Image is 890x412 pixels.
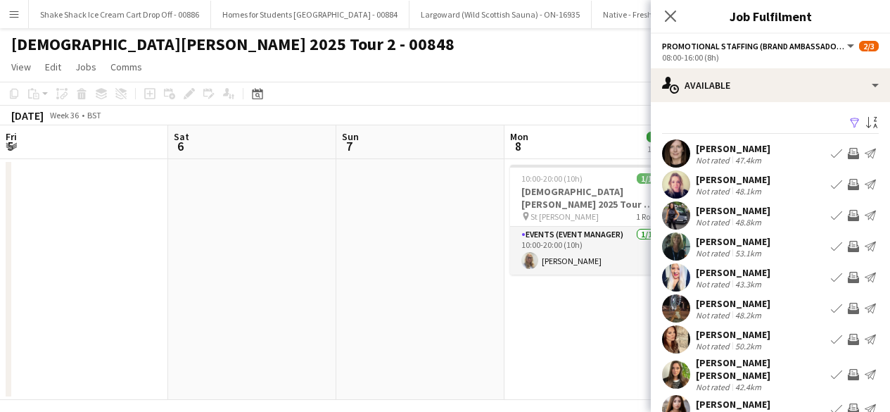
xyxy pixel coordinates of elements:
[696,204,770,217] div: [PERSON_NAME]
[696,142,770,155] div: [PERSON_NAME]
[29,1,211,28] button: Shake Shack Ice Cream Cart Drop Off - 00886
[510,130,528,143] span: Mon
[530,211,599,222] span: St [PERSON_NAME]
[732,341,764,351] div: 50.2km
[340,138,359,154] span: 7
[70,58,102,76] a: Jobs
[4,138,17,154] span: 5
[636,211,656,222] span: 1 Role
[696,173,770,186] div: [PERSON_NAME]
[732,382,764,392] div: 42.4km
[696,217,732,227] div: Not rated
[6,58,37,76] a: View
[651,68,890,102] div: Available
[11,108,44,123] div: [DATE]
[39,58,67,76] a: Edit
[45,61,61,73] span: Edit
[732,248,764,258] div: 53.1km
[732,217,764,227] div: 48.8km
[11,61,31,73] span: View
[662,41,856,51] button: Promotional Staffing (Brand Ambassadors)
[11,34,454,55] h1: [DEMOGRAPHIC_DATA][PERSON_NAME] 2025 Tour 2 - 00848
[859,41,879,51] span: 2/3
[696,356,825,382] div: [PERSON_NAME] [PERSON_NAME]
[651,7,890,25] h3: Job Fulfilment
[696,248,732,258] div: Not rated
[647,132,666,142] span: 1/1
[732,279,764,289] div: 43.3km
[342,130,359,143] span: Sun
[46,110,82,120] span: Week 36
[592,1,716,28] button: Native - Freshers 2025 Tour 2
[696,398,770,411] div: [PERSON_NAME]
[732,310,764,320] div: 48.2km
[172,138,189,154] span: 6
[696,186,732,196] div: Not rated
[87,110,101,120] div: BST
[696,310,732,320] div: Not rated
[696,382,732,392] div: Not rated
[647,144,666,154] div: 1 Job
[409,1,592,28] button: Largoward (Wild Scottish Sauna) - ON-16935
[696,155,732,166] div: Not rated
[662,52,879,63] div: 08:00-16:00 (8h)
[696,266,770,279] div: [PERSON_NAME]
[696,328,770,341] div: [PERSON_NAME]
[732,155,764,166] div: 47.4km
[696,297,770,310] div: [PERSON_NAME]
[510,165,668,275] app-job-card: 10:00-20:00 (10h)1/1[DEMOGRAPHIC_DATA][PERSON_NAME] 2025 Tour 2 - 00848 - Travel Day St [PERSON_N...
[637,173,656,184] span: 1/1
[521,173,583,184] span: 10:00-20:00 (10h)
[75,61,96,73] span: Jobs
[105,58,148,76] a: Comms
[110,61,142,73] span: Comms
[662,41,845,51] span: Promotional Staffing (Brand Ambassadors)
[696,235,770,248] div: [PERSON_NAME]
[696,341,732,351] div: Not rated
[508,138,528,154] span: 8
[6,130,17,143] span: Fri
[174,130,189,143] span: Sat
[510,227,668,275] app-card-role: Events (Event Manager)1/110:00-20:00 (10h)[PERSON_NAME]
[732,186,764,196] div: 48.1km
[696,279,732,289] div: Not rated
[510,185,668,211] h3: [DEMOGRAPHIC_DATA][PERSON_NAME] 2025 Tour 2 - 00848 - Travel Day
[211,1,409,28] button: Homes for Students [GEOGRAPHIC_DATA] - 00884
